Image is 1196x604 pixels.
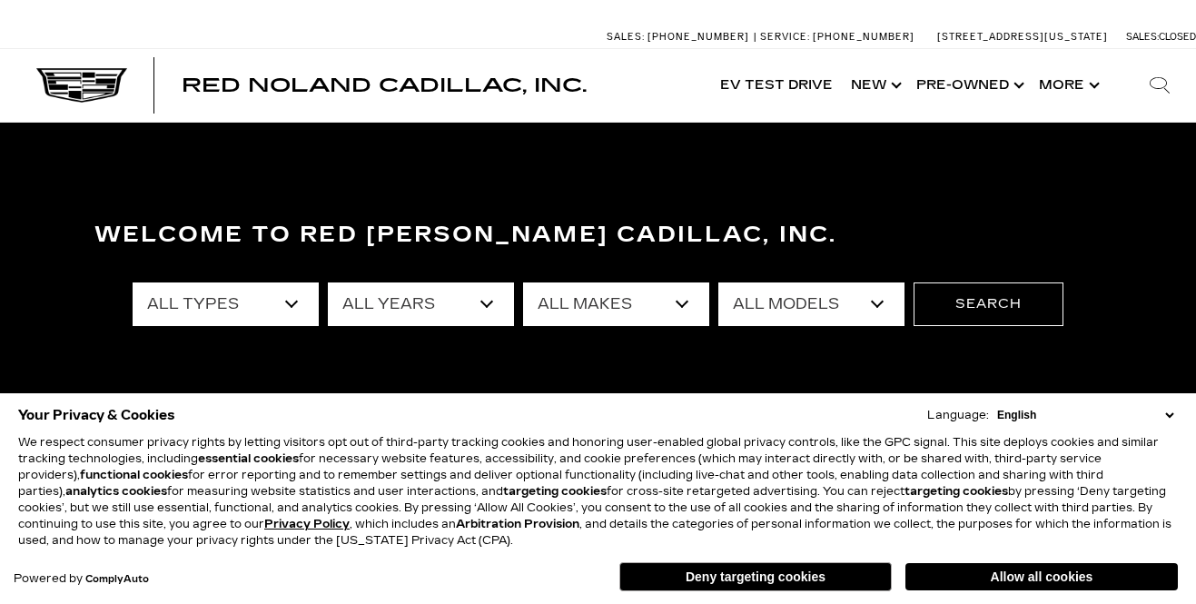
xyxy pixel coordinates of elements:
[328,282,514,326] select: Filter by year
[1159,31,1196,43] span: Closed
[907,49,1030,122] a: Pre-Owned
[65,485,167,498] strong: analytics cookies
[18,434,1178,549] p: We respect consumer privacy rights by letting visitors opt out of third-party tracking cookies an...
[80,469,188,481] strong: functional cookies
[754,32,919,42] a: Service: [PHONE_NUMBER]
[607,31,645,43] span: Sales:
[760,31,810,43] span: Service:
[904,485,1008,498] strong: targeting cookies
[1126,31,1159,43] span: Sales:
[647,31,749,43] span: [PHONE_NUMBER]
[182,74,587,96] span: Red Noland Cadillac, Inc.
[813,31,914,43] span: [PHONE_NUMBER]
[993,407,1178,423] select: Language Select
[718,282,904,326] select: Filter by model
[456,518,579,530] strong: Arbitration Provision
[619,562,892,591] button: Deny targeting cookies
[264,518,350,530] a: Privacy Policy
[711,49,842,122] a: EV Test Drive
[927,410,989,421] div: Language:
[523,282,709,326] select: Filter by make
[503,485,607,498] strong: targeting cookies
[85,574,149,585] a: ComplyAuto
[937,31,1108,43] a: [STREET_ADDRESS][US_STATE]
[842,49,907,122] a: New
[198,452,299,465] strong: essential cookies
[36,68,127,103] img: Cadillac Dark Logo with Cadillac White Text
[914,282,1063,326] button: Search
[607,32,754,42] a: Sales: [PHONE_NUMBER]
[182,76,587,94] a: Red Noland Cadillac, Inc.
[18,402,175,428] span: Your Privacy & Cookies
[14,573,149,585] div: Powered by
[133,282,319,326] select: Filter by type
[94,217,1102,253] h3: Welcome to Red [PERSON_NAME] Cadillac, Inc.
[905,563,1178,590] button: Allow all cookies
[1030,49,1105,122] button: More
